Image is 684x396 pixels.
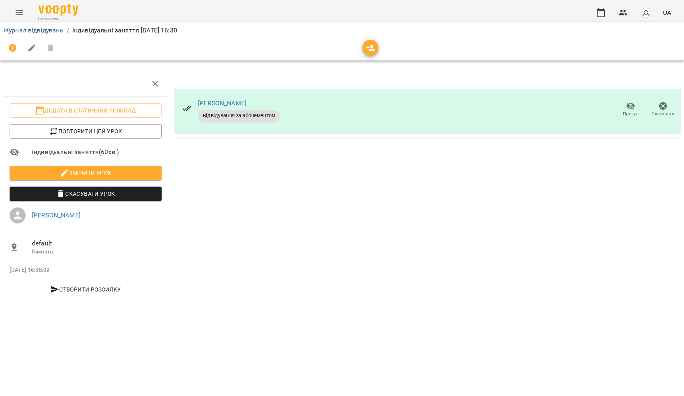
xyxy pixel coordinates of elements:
img: Voopty Logo [38,4,78,16]
button: Скасувати [647,98,679,121]
span: Скасувати Урок [16,189,155,199]
button: Створити розсилку [10,282,162,297]
button: Прогул [614,98,647,121]
span: Скасувати [652,111,675,117]
a: [PERSON_NAME] [32,211,80,219]
p: індивідуальні заняття [DATE] 16:30 [72,26,177,35]
button: Додати в статичний розклад [10,103,162,118]
nav: breadcrumb [3,26,681,35]
button: Скасувати Урок [10,187,162,201]
button: UA [660,5,674,20]
a: Журнал відвідувань [3,26,64,34]
button: Змінити урок [10,166,162,180]
span: For Business [38,16,78,22]
span: UA [663,8,671,17]
p: Кімната [32,248,162,256]
span: індивідуальні заняття ( 60 хв. ) [32,147,162,157]
span: Відвідування за абонементом [198,112,280,119]
a: [PERSON_NAME] [198,99,246,107]
span: Створити розсилку [13,285,158,294]
img: avatar_s.png [640,7,652,18]
span: default [32,239,162,248]
span: Змінити урок [16,168,155,178]
span: Прогул [623,111,639,117]
p: [DATE] 16:38:09 [10,266,162,274]
button: Menu [10,3,29,22]
span: Повторити цей урок [16,127,155,136]
span: Додати в статичний розклад [16,106,155,115]
button: Повторити цей урок [10,124,162,139]
li: / [67,26,69,35]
